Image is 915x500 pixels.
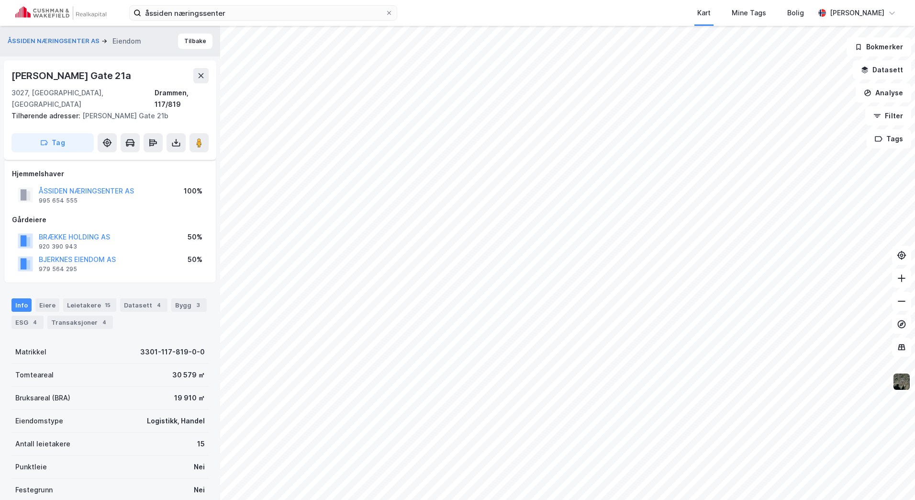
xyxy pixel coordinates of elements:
div: ESG [11,316,44,329]
div: 3 [193,300,203,310]
div: [PERSON_NAME] Gate 21a [11,68,133,83]
div: Datasett [120,298,167,312]
div: 15 [197,438,205,450]
img: cushman-wakefield-realkapital-logo.202ea83816669bd177139c58696a8fa1.svg [15,6,106,20]
div: Festegrunn [15,484,53,496]
div: Gårdeiere [12,214,208,226]
div: 30 579 ㎡ [172,369,205,381]
div: [PERSON_NAME] Gate 21b [11,110,201,122]
div: Info [11,298,32,312]
div: Eiere [35,298,59,312]
button: Datasett [853,60,911,80]
div: Logistikk, Handel [147,415,205,427]
button: ÅSSIDEN NÆRINGSENTER AS [8,36,101,46]
button: Tilbake [178,34,212,49]
div: Eiendomstype [15,415,63,427]
div: 995 654 555 [39,197,78,205]
div: Eiendom [112,35,141,47]
div: [PERSON_NAME] [830,7,884,19]
img: 9k= [893,373,911,391]
div: Bygg [171,298,207,312]
div: Hjemmelshaver [12,168,208,180]
div: Nei [194,484,205,496]
div: Drammen, 117/819 [155,87,209,110]
button: Bokmerker [847,37,911,57]
div: 3027, [GEOGRAPHIC_DATA], [GEOGRAPHIC_DATA] [11,87,155,110]
div: Bruksareal (BRA) [15,392,70,404]
div: Leietakere [63,298,116,312]
div: Punktleie [15,461,47,473]
div: Bolig [787,7,804,19]
div: 920 390 943 [39,243,77,250]
div: Nei [194,461,205,473]
div: Tomteareal [15,369,54,381]
button: Filter [865,106,911,125]
div: 50% [188,231,202,243]
div: 4 [154,300,164,310]
div: 15 [103,300,112,310]
div: Matrikkel [15,346,46,358]
div: 3301-117-819-0-0 [140,346,205,358]
div: 19 910 ㎡ [174,392,205,404]
div: 979 564 295 [39,265,77,273]
div: 4 [30,318,40,327]
span: Tilhørende adresser: [11,112,82,120]
div: Kart [697,7,711,19]
div: 50% [188,254,202,265]
div: 4 [100,318,109,327]
iframe: Chat Widget [867,454,915,500]
button: Tag [11,133,94,152]
div: Antall leietakere [15,438,70,450]
button: Analyse [856,83,911,102]
input: Søk på adresse, matrikkel, gårdeiere, leietakere eller personer [141,6,385,20]
div: Transaksjoner [47,316,113,329]
div: 100% [184,185,202,197]
button: Tags [867,129,911,148]
div: Kontrollprogram for chat [867,454,915,500]
div: Mine Tags [732,7,766,19]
